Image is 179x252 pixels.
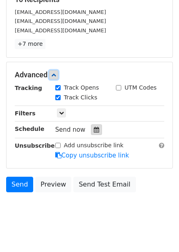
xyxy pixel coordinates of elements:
label: Track Opens [64,83,99,92]
a: +7 more [15,39,45,49]
label: UTM Codes [125,83,156,92]
small: [EMAIL_ADDRESS][DOMAIN_NAME] [15,9,106,15]
strong: Filters [15,110,36,117]
small: [EMAIL_ADDRESS][DOMAIN_NAME] [15,18,106,24]
label: Add unsubscribe link [64,141,124,150]
h5: Advanced [15,70,164,79]
small: [EMAIL_ADDRESS][DOMAIN_NAME] [15,27,106,34]
strong: Unsubscribe [15,142,55,149]
a: Send [6,177,33,192]
a: Copy unsubscribe link [55,152,129,159]
a: Preview [35,177,71,192]
label: Track Clicks [64,93,97,102]
iframe: Chat Widget [138,213,179,252]
strong: Schedule [15,126,44,132]
span: Send now [55,126,86,133]
a: Send Test Email [73,177,136,192]
strong: Tracking [15,85,42,91]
